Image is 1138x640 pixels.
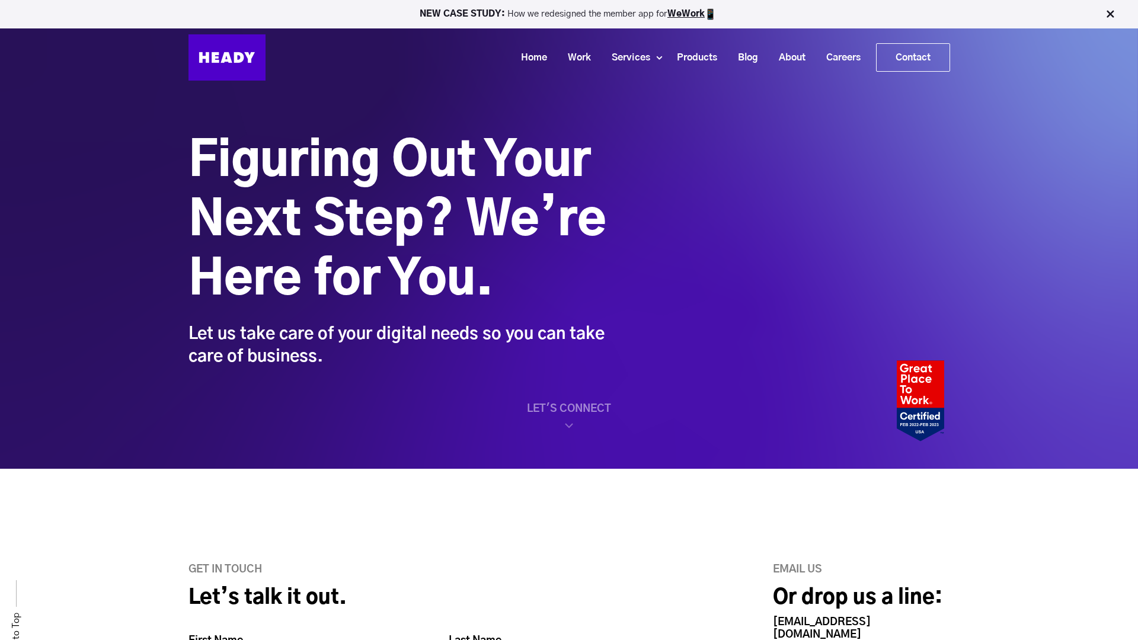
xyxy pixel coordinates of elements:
a: Contact [877,44,950,71]
p: How we redesigned the member app for [5,8,1133,20]
a: Services [597,47,656,69]
strong: NEW CASE STUDY: [420,9,507,18]
h2: Let’s talk it out. [188,585,689,611]
div: Navigation Menu [277,43,950,72]
a: Careers [811,47,867,69]
a: LET'S CONNECT [188,403,950,433]
h6: Email us [773,564,950,577]
h1: Figuring Out Your Next Step? We’re Here for You. [188,132,609,310]
img: Heady_2022_Certification_Badge 2 [897,360,944,441]
div: Let us take care of your digital needs so you can take care of business. [188,323,609,368]
img: Heady_Logo_Web-01 (1) [188,34,266,81]
img: Close Bar [1104,8,1116,20]
a: WeWork [667,9,705,18]
img: home_scroll [562,418,576,433]
a: Products [662,47,723,69]
a: Home [506,47,553,69]
a: Blog [723,47,764,69]
a: Work [553,47,597,69]
a: About [764,47,811,69]
h6: GET IN TOUCH [188,564,689,577]
img: app emoji [705,8,717,20]
h2: Or drop us a line: [773,585,950,611]
a: [EMAIL_ADDRESS][DOMAIN_NAME] [773,617,871,640]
